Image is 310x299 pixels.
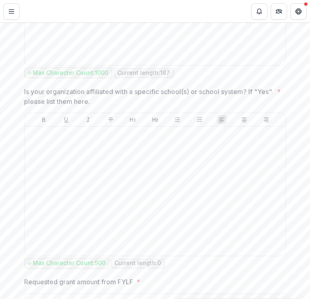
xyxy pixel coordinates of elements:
[106,115,116,125] button: Strike
[239,115,249,125] button: Align Center
[271,3,287,20] button: Partners
[3,3,20,20] button: Toggle Menu
[251,3,268,20] button: Notifications
[261,115,271,125] button: Align Right
[128,115,138,125] button: Heading 1
[290,3,307,20] button: Get Help
[217,115,227,125] button: Align Left
[39,115,49,125] button: Bold
[172,115,182,125] button: Bullet List
[25,277,134,287] p: Requested grant amount from FYLF
[25,87,274,106] p: Is your organization affiliated with a specific school(s) or school system? If "Yes" please list ...
[118,70,170,76] p: Current length: 187
[115,260,161,267] p: Current length: 0
[61,115,71,125] button: Underline
[195,115,205,125] button: Ordered List
[150,115,160,125] button: Heading 2
[83,115,93,125] button: Italicize
[33,70,109,76] p: Max Character Count: 1000
[33,260,106,267] p: Max Character Count: 500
